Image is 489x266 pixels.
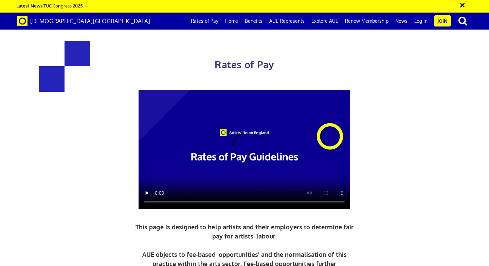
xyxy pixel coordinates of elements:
[16,3,43,8] strong: Latest News:
[215,58,274,71] span: Rates of Pay
[411,13,431,30] a: Log in
[222,13,241,30] a: Home
[12,13,155,30] a: Brand [DEMOGRAPHIC_DATA][GEOGRAPHIC_DATA]
[241,13,266,30] a: Benefits
[342,13,392,30] a: Renew Membership
[30,17,150,24] span: [DEMOGRAPHIC_DATA][GEOGRAPHIC_DATA]
[392,13,411,30] a: News
[308,13,342,30] a: Explore AUE
[266,13,308,30] a: AUE Represents
[452,14,473,28] button: search
[187,13,222,30] a: Rates of Pay
[434,15,451,26] a: Join
[16,3,88,8] a: Latest News:TUC Congress 2025 →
